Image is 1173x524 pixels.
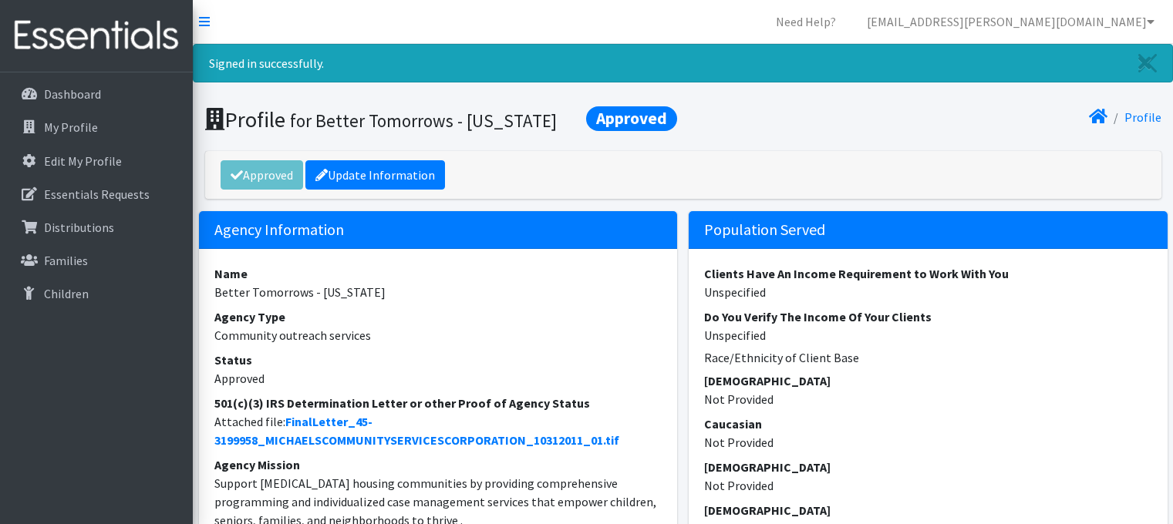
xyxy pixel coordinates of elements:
[44,153,122,169] p: Edit My Profile
[6,212,187,243] a: Distributions
[44,186,150,202] p: Essentials Requests
[214,369,662,388] dd: Approved
[199,211,678,249] h5: Agency Information
[704,371,1152,390] dt: [DEMOGRAPHIC_DATA]
[214,326,662,344] dd: Community outreach services
[704,478,774,493] span: translation missing: en.not_provided
[704,307,1152,326] dt: Do You Verify The Income Of Your Clients
[763,6,848,37] a: Need Help?
[704,458,1152,476] dt: [DEMOGRAPHIC_DATA]
[44,119,98,135] p: My Profile
[704,391,774,407] span: translation missing: en.not_provided
[6,278,187,309] a: Children
[214,283,662,301] dd: Better Tomorrows - [US_STATE]
[704,283,1152,301] dd: Unspecified
[689,211,1168,249] h5: Population Served
[704,415,1152,433] dt: Caucasian
[6,79,187,109] a: Dashboard
[586,106,677,131] span: Approved
[704,264,1152,283] dt: Clients Have An Income Requirement to Work With You
[6,146,187,176] a: Edit My Profile
[214,307,662,326] dt: Agency Type
[6,10,187,62] img: HumanEssentials
[214,264,662,283] dt: Name
[214,394,662,412] dt: 501(c)(3) IRS Determination Letter or other Proof of Agency Status
[704,326,1152,344] dd: Unspecified
[205,106,678,133] h1: Profile
[1124,109,1161,125] a: Profile
[44,253,88,268] p: Families
[290,109,557,132] small: for Better Tomorrows - [US_STATE]
[704,351,1152,365] h6: Race/Ethnicity of Client Base
[704,435,774,450] span: translation missing: en.not_provided
[6,179,187,210] a: Essentials Requests
[6,245,187,276] a: Families
[214,351,662,369] dt: Status
[6,112,187,143] a: My Profile
[1123,45,1172,82] a: Close
[214,455,662,474] dt: Agency Mission
[854,6,1167,37] a: [EMAIL_ADDRESS][PERSON_NAME][DOMAIN_NAME]
[305,160,445,190] a: Update Information
[214,414,619,448] a: FinalLetter_45-3199958_MICHAELSCOMMUNITYSERVICESCORPORATION_10312011_01.tif
[44,220,114,235] p: Distributions
[44,86,101,102] p: Dashboard
[44,286,89,301] p: Children
[704,501,1152,519] dt: [DEMOGRAPHIC_DATA]
[214,412,662,449] dd: Attached file:
[193,44,1173,82] div: Signed in successfully.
